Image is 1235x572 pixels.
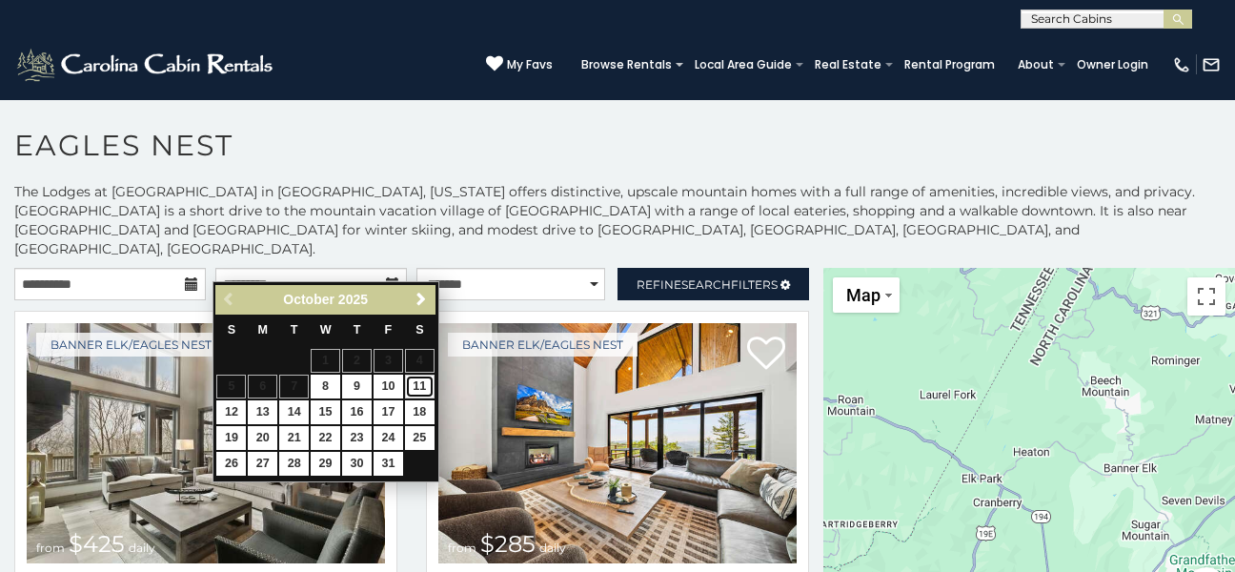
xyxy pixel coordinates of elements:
[405,375,435,398] a: 11
[405,400,435,424] a: 18
[1187,277,1225,316] button: Toggle fullscreen view
[279,452,309,476] a: 28
[27,323,385,563] a: Sunset Ridge Hideaway at Eagles Nest from $425 daily
[14,46,278,84] img: White-1-2.png
[311,426,340,450] a: 22
[833,277,900,313] button: Change map style
[129,541,155,555] span: daily
[69,530,125,558] span: $425
[385,323,393,337] span: Friday
[342,400,372,424] a: 16
[216,426,246,450] a: 19
[283,292,334,307] span: October
[637,277,778,292] span: Refine Filters
[258,323,269,337] span: Monday
[374,400,403,424] a: 17
[681,277,731,292] span: Search
[248,426,277,450] a: 20
[438,323,797,563] a: The Elk And Shepherd Lodge at Eagles Nest from $285 daily
[1008,51,1063,78] a: About
[374,452,403,476] a: 31
[291,323,298,337] span: Tuesday
[248,452,277,476] a: 27
[415,323,423,337] span: Saturday
[216,452,246,476] a: 26
[438,323,797,563] img: The Elk And Shepherd Lodge at Eagles Nest
[338,292,368,307] span: 2025
[486,55,553,74] a: My Favs
[311,400,340,424] a: 15
[747,335,785,375] a: Add to favorites
[480,530,536,558] span: $285
[414,292,429,307] span: Next
[342,375,372,398] a: 9
[410,288,434,312] a: Next
[572,51,681,78] a: Browse Rentals
[895,51,1004,78] a: Rental Program
[539,541,566,555] span: daily
[374,375,403,398] a: 10
[342,452,372,476] a: 30
[248,400,277,424] a: 13
[805,51,891,78] a: Real Estate
[448,541,476,555] span: from
[279,426,309,450] a: 21
[36,541,65,555] span: from
[216,400,246,424] a: 12
[27,323,385,563] img: Sunset Ridge Hideaway at Eagles Nest
[448,333,638,357] a: Banner Elk/Eagles Nest
[311,375,340,398] a: 8
[342,426,372,450] a: 23
[374,426,403,450] a: 24
[311,452,340,476] a: 29
[228,323,235,337] span: Sunday
[1067,51,1158,78] a: Owner Login
[507,56,553,73] span: My Favs
[846,285,881,305] span: Map
[354,323,361,337] span: Thursday
[685,51,801,78] a: Local Area Guide
[279,400,309,424] a: 14
[405,426,435,450] a: 25
[1202,55,1221,74] img: mail-regular-white.png
[36,333,226,357] a: Banner Elk/Eagles Nest
[320,323,332,337] span: Wednesday
[1172,55,1191,74] img: phone-regular-white.png
[617,268,809,300] a: RefineSearchFilters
